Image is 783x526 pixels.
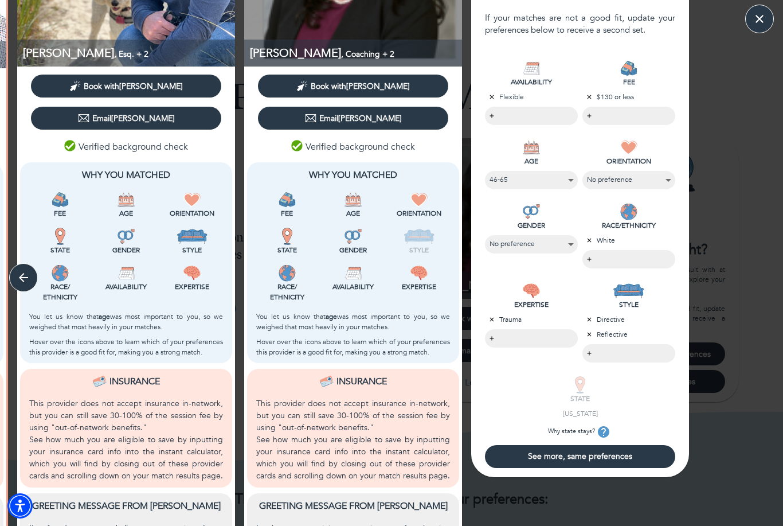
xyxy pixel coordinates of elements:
[256,208,318,219] p: Fee
[322,245,383,255] p: Gender
[582,220,675,231] p: RACE/ETHNICITY
[7,493,33,519] div: Accessibility Menu
[620,139,637,156] img: ORIENTATION
[256,337,450,357] p: Hover over the icons above to learn which of your preferences this provider is a good fit for, ma...
[485,92,578,102] p: Flexible
[620,203,637,220] img: RACE/ETHNICITY
[109,375,160,388] p: Insurance
[389,208,450,219] p: Orientation
[523,282,540,299] img: EXPERTISE
[256,245,318,255] p: State
[258,75,448,98] button: Book with[PERSON_NAME]
[582,92,675,102] p: $130 or less
[344,264,362,282] img: Availability
[64,140,188,154] p: Verified background check
[162,208,223,219] p: Orientation
[620,60,637,77] img: FEE
[485,220,578,231] p: GENDER
[114,49,148,60] span: , Esq. + 2
[177,228,208,245] img: Style
[534,393,627,404] p: STATE
[52,228,69,245] img: State
[29,168,223,182] p: Why You Matched
[52,191,69,208] img: Fee
[595,423,612,441] button: tooltip
[256,168,450,182] p: Why You Matched
[29,228,91,255] div: This provider is licensed to work in your state.
[279,228,296,245] img: State
[389,245,450,255] p: Style
[183,191,201,208] img: Orientation
[534,408,627,419] p: [US_STATE]
[256,434,450,482] p: See how much you are eligible to save by inputting your insurance card info into the instant calc...
[389,282,450,292] p: Expertise
[183,264,201,282] img: Expertise
[95,282,156,292] p: Availability
[291,140,415,154] p: Verified background check
[29,398,223,434] p: This provider does not accept insurance in-network, but you can still save 30-100% of the session...
[95,208,156,219] p: Age
[118,191,135,208] img: Age
[485,314,578,325] p: Trauma
[256,282,318,302] p: Race/ Ethnicity
[23,45,235,61] p: Esq., Coaching, Certified Professional Coach
[29,434,223,482] p: See how much you are eligible to save by inputting your insurance card info into the instant calc...
[582,299,675,310] p: STYLE
[256,311,450,332] p: You let us know that was most important to you, so we weighed that most heavily in your matches.
[250,45,462,61] p: Coaching, Hypnotherapist, Integrative Practitioner
[279,191,296,208] img: Fee
[485,299,578,310] p: EXPERTISE
[613,282,644,299] img: STYLE
[582,329,675,340] p: Reflective
[99,312,110,321] b: age
[571,376,589,393] img: STATE
[582,235,675,246] p: White
[523,203,540,220] img: GENDER
[490,451,671,462] span: See more, same preferences
[78,112,175,124] div: Email [PERSON_NAME]
[534,423,627,441] p: Why state stays?
[29,208,91,219] p: Fee
[29,337,223,357] p: Hover over the icons above to learn which of your preferences this provider is a good fit for, ma...
[344,228,362,245] img: Gender
[404,228,435,245] img: Style
[279,264,296,282] img: Race/<br />Ethnicity
[52,264,69,282] img: Race/<br />Ethnicity
[118,264,135,282] img: Availability
[322,282,383,292] p: Availability
[582,314,675,325] p: Directive
[311,81,410,92] span: Book with [PERSON_NAME]
[29,311,223,332] p: You let us know that was most important to you, so we weighed that most heavily in your matches.
[29,499,223,513] p: Greeting message from [PERSON_NAME]
[256,228,318,255] div: This provider is licensed to work in your state.
[31,75,221,98] button: Book with[PERSON_NAME]
[582,77,675,87] p: FEE
[344,191,362,208] img: Age
[322,208,383,219] p: Age
[29,282,91,302] p: Race/ Ethnicity
[118,228,135,245] img: Gender
[95,245,156,255] p: Gender
[336,375,387,388] p: Insurance
[84,81,183,92] span: Book with [PERSON_NAME]
[256,499,450,513] p: Greeting message from [PERSON_NAME]
[341,49,394,60] span: , Coaching + 2
[410,264,428,282] img: Expertise
[29,245,91,255] p: State
[523,60,540,77] img: AVAILABILITY
[258,107,448,130] button: Email[PERSON_NAME]
[523,139,540,156] img: AGE
[485,445,675,468] button: See more, same preferences
[326,312,337,321] b: age
[31,107,221,130] button: Email[PERSON_NAME]
[162,282,223,292] p: Expertise
[485,77,578,87] p: AVAILABILITY
[582,156,675,166] p: ORIENTATION
[305,112,402,124] div: Email [PERSON_NAME]
[410,191,428,208] img: Orientation
[256,398,450,434] p: This provider does not accept insurance in-network, but you can still save 30-100% of the session...
[162,245,223,255] p: Style
[485,156,578,166] p: AGE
